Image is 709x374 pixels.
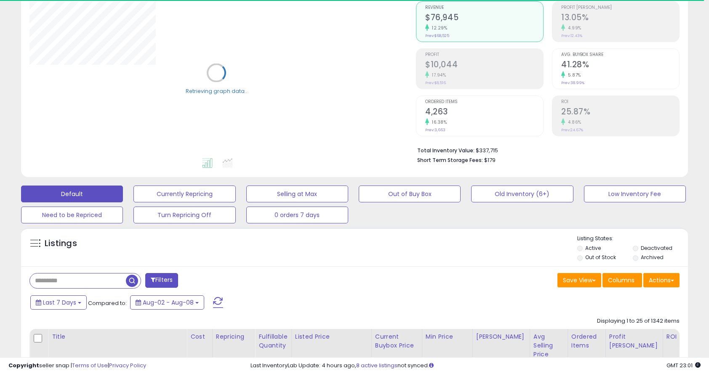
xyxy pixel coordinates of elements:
[425,107,543,118] h2: 4,263
[577,235,688,243] p: Listing States:
[584,186,686,202] button: Low Inventory Fee
[88,299,127,307] span: Compared to:
[145,273,178,288] button: Filters
[133,207,235,223] button: Turn Repricing Off
[417,156,483,164] b: Short Term Storage Fees:
[8,361,39,369] strong: Copyright
[561,107,679,118] h2: 25.87%
[130,295,204,310] button: Aug-02 - Aug-08
[557,273,601,287] button: Save View
[429,119,447,125] small: 16.38%
[476,332,526,341] div: [PERSON_NAME]
[417,147,474,154] b: Total Inventory Value:
[565,72,581,78] small: 5.87%
[484,156,496,164] span: $179
[561,127,583,133] small: Prev: 24.67%
[251,362,701,370] div: Last InventoryLab Update: 4 hours ago, not synced.
[43,298,76,307] span: Last 7 Days
[666,332,697,341] div: ROI
[190,332,209,341] div: Cost
[426,332,469,341] div: Min Price
[216,332,252,341] div: Repricing
[561,60,679,71] h2: 41.28%
[609,332,659,350] div: Profit [PERSON_NAME]
[585,254,616,261] label: Out of Stock
[533,332,564,359] div: Avg Selling Price
[565,25,581,31] small: 4.99%
[425,13,543,24] h2: $76,945
[45,238,77,249] h5: Listings
[597,317,680,325] div: Displaying 1 to 25 of 1342 items
[641,244,672,252] label: Deactivated
[425,5,543,10] span: Revenue
[359,186,461,202] button: Out of Buy Box
[425,100,543,104] span: Ordered Items
[133,186,235,202] button: Currently Repricing
[425,80,446,85] small: Prev: $8,516
[608,276,634,284] span: Columns
[561,13,679,24] h2: 13.05%
[8,362,146,370] div: seller snap | |
[429,25,447,31] small: 12.29%
[425,53,543,57] span: Profit
[565,119,581,125] small: 4.86%
[109,361,146,369] a: Privacy Policy
[425,33,449,38] small: Prev: $68,525
[375,332,418,350] div: Current Buybox Price
[561,53,679,57] span: Avg. Buybox Share
[21,186,123,202] button: Default
[143,298,194,307] span: Aug-02 - Aug-08
[30,295,87,310] button: Last 7 Days
[356,361,397,369] a: 8 active listings
[641,254,664,261] label: Archived
[425,60,543,71] h2: $10,044
[259,332,288,350] div: Fulfillable Quantity
[666,361,701,369] span: 2025-08-16 23:01 GMT
[561,5,679,10] span: Profit [PERSON_NAME]
[425,127,445,133] small: Prev: 3,663
[295,332,368,341] div: Listed Price
[602,273,642,287] button: Columns
[561,100,679,104] span: ROI
[246,207,348,223] button: 0 orders 7 days
[417,145,673,155] li: $337,715
[561,33,582,38] small: Prev: 12.43%
[186,87,247,95] div: Retrieving graph data..
[471,186,573,202] button: Old Inventory (6+)
[21,207,123,223] button: Need to be Repriced
[429,72,446,78] small: 17.94%
[52,332,183,341] div: Title
[585,244,601,252] label: Active
[643,273,680,287] button: Actions
[246,186,348,202] button: Selling at Max
[72,361,108,369] a: Terms of Use
[561,80,584,85] small: Prev: 38.99%
[571,332,602,350] div: Ordered Items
